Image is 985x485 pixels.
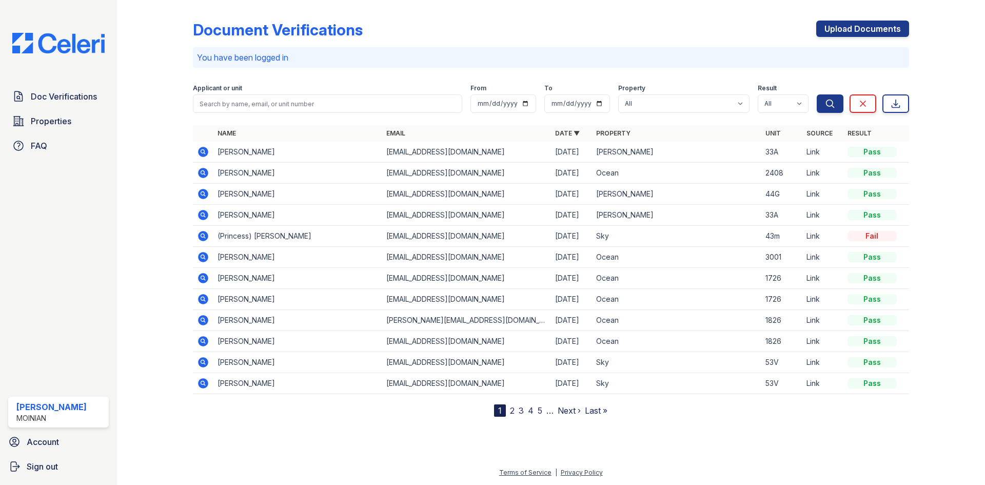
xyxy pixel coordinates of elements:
[761,289,802,310] td: 1726
[382,184,551,205] td: [EMAIL_ADDRESS][DOMAIN_NAME]
[551,289,592,310] td: [DATE]
[213,184,382,205] td: [PERSON_NAME]
[551,184,592,205] td: [DATE]
[551,205,592,226] td: [DATE]
[382,268,551,289] td: [EMAIL_ADDRESS][DOMAIN_NAME]
[848,252,897,262] div: Pass
[551,268,592,289] td: [DATE]
[4,432,113,452] a: Account
[592,310,761,331] td: Ocean
[386,129,405,137] a: Email
[592,268,761,289] td: Ocean
[802,184,843,205] td: Link
[519,405,524,416] a: 3
[499,469,551,476] a: Terms of Service
[494,404,506,417] div: 1
[592,142,761,163] td: [PERSON_NAME]
[213,289,382,310] td: [PERSON_NAME]
[551,331,592,352] td: [DATE]
[848,315,897,325] div: Pass
[382,163,551,184] td: [EMAIL_ADDRESS][DOMAIN_NAME]
[848,189,897,199] div: Pass
[8,111,109,131] a: Properties
[551,142,592,163] td: [DATE]
[470,84,486,92] label: From
[193,84,242,92] label: Applicant or unit
[4,456,113,477] a: Sign out
[551,226,592,247] td: [DATE]
[816,21,909,37] a: Upload Documents
[31,115,71,127] span: Properties
[551,247,592,268] td: [DATE]
[806,129,833,137] a: Source
[761,331,802,352] td: 1826
[761,205,802,226] td: 33A
[802,289,843,310] td: Link
[16,413,87,423] div: Moinian
[27,436,59,448] span: Account
[848,378,897,389] div: Pass
[382,142,551,163] td: [EMAIL_ADDRESS][DOMAIN_NAME]
[802,205,843,226] td: Link
[538,405,542,416] a: 5
[551,163,592,184] td: [DATE]
[592,289,761,310] td: Ocean
[848,357,897,367] div: Pass
[8,86,109,107] a: Doc Verifications
[848,336,897,346] div: Pass
[382,205,551,226] td: [EMAIL_ADDRESS][DOMAIN_NAME]
[761,142,802,163] td: 33A
[213,352,382,373] td: [PERSON_NAME]
[197,51,905,64] p: You have been logged in
[213,142,382,163] td: [PERSON_NAME]
[213,373,382,394] td: [PERSON_NAME]
[848,210,897,220] div: Pass
[382,289,551,310] td: [EMAIL_ADDRESS][DOMAIN_NAME]
[802,142,843,163] td: Link
[382,226,551,247] td: [EMAIL_ADDRESS][DOMAIN_NAME]
[193,21,363,39] div: Document Verifications
[558,405,581,416] a: Next ›
[8,135,109,156] a: FAQ
[761,226,802,247] td: 43m
[802,163,843,184] td: Link
[528,405,534,416] a: 4
[848,147,897,157] div: Pass
[592,331,761,352] td: Ocean
[213,226,382,247] td: (Princess) [PERSON_NAME]
[544,84,553,92] label: To
[551,373,592,394] td: [DATE]
[555,129,580,137] a: Date ▼
[802,247,843,268] td: Link
[213,163,382,184] td: [PERSON_NAME]
[213,247,382,268] td: [PERSON_NAME]
[193,94,462,113] input: Search by name, email, or unit number
[592,205,761,226] td: [PERSON_NAME]
[4,33,113,53] img: CE_Logo_Blue-a8612792a0a2168367f1c8372b55b34899dd931a85d93a1a3d3e32e68fde9ad4.png
[802,373,843,394] td: Link
[218,129,236,137] a: Name
[765,129,781,137] a: Unit
[761,163,802,184] td: 2408
[802,226,843,247] td: Link
[213,268,382,289] td: [PERSON_NAME]
[213,310,382,331] td: [PERSON_NAME]
[213,205,382,226] td: [PERSON_NAME]
[585,405,607,416] a: Last »
[592,247,761,268] td: Ocean
[592,163,761,184] td: Ocean
[592,352,761,373] td: Sky
[802,268,843,289] td: Link
[382,373,551,394] td: [EMAIL_ADDRESS][DOMAIN_NAME]
[213,331,382,352] td: [PERSON_NAME]
[802,352,843,373] td: Link
[382,352,551,373] td: [EMAIL_ADDRESS][DOMAIN_NAME]
[596,129,631,137] a: Property
[761,247,802,268] td: 3001
[31,90,97,103] span: Doc Verifications
[761,268,802,289] td: 1726
[848,129,872,137] a: Result
[848,231,897,241] div: Fail
[382,331,551,352] td: [EMAIL_ADDRESS][DOMAIN_NAME]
